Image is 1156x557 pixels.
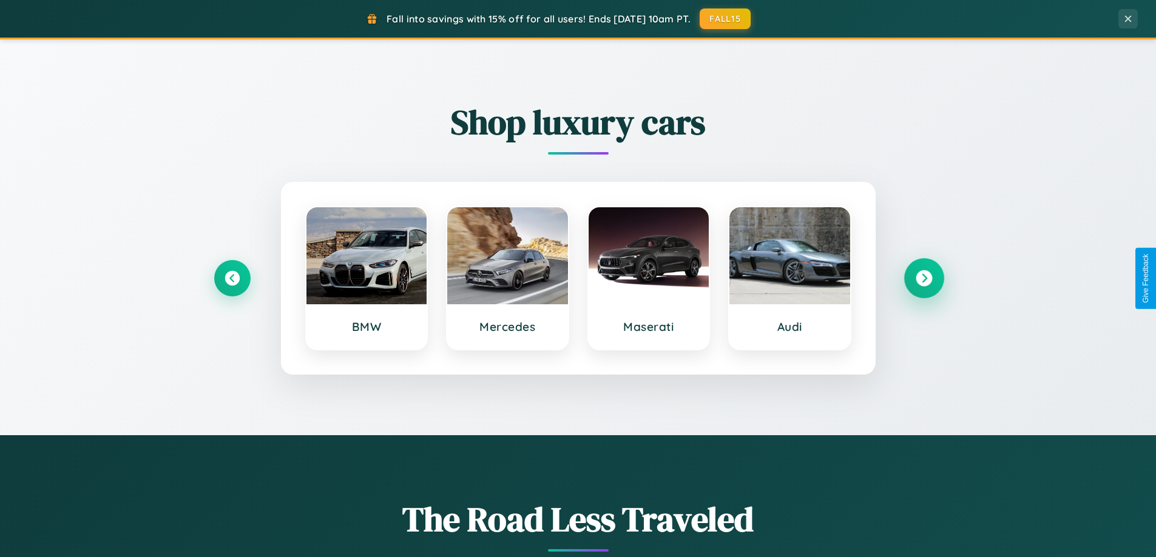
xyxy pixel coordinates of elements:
h3: Audi [742,319,838,334]
div: Give Feedback [1141,254,1150,303]
h3: Mercedes [459,319,556,334]
span: Fall into savings with 15% off for all users! Ends [DATE] 10am PT. [387,13,691,25]
h2: Shop luxury cars [214,99,942,145]
h3: BMW [319,319,415,334]
h3: Maserati [601,319,697,334]
button: FALL15 [700,8,751,29]
h1: The Road Less Traveled [214,496,942,542]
